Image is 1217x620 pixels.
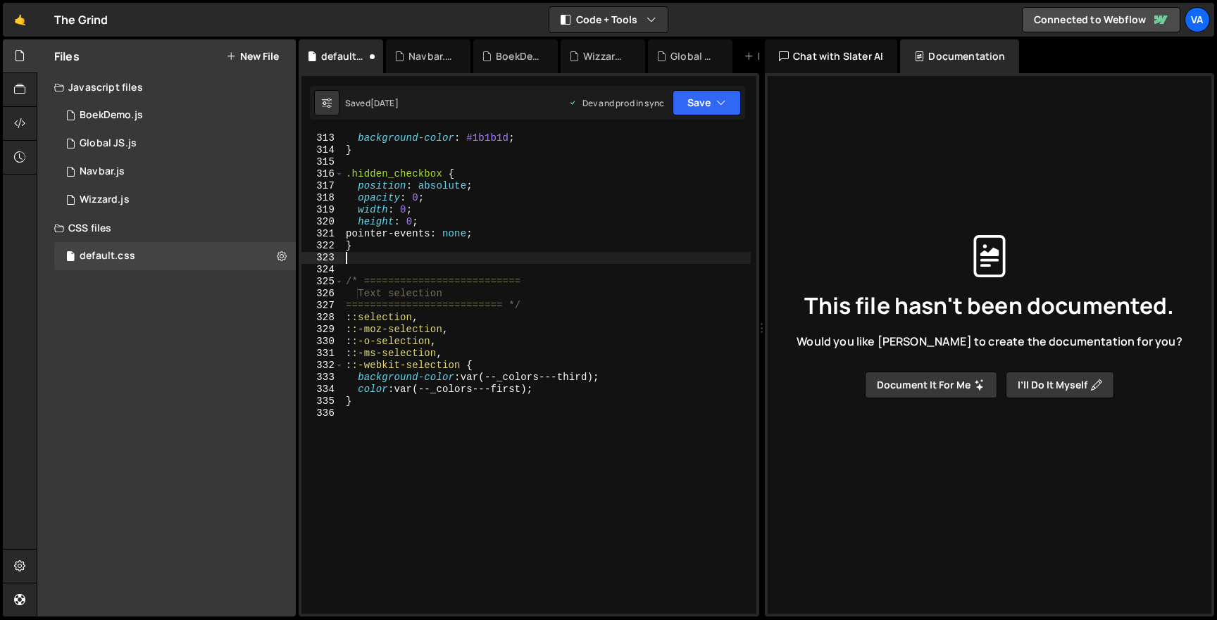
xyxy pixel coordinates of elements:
div: Dev and prod in sync [568,97,664,109]
button: Save [673,90,741,115]
a: 🤙 [3,3,37,37]
div: 336 [301,407,344,419]
div: [DATE] [370,97,399,109]
div: Javascript files [37,73,296,101]
div: 333 [301,372,344,384]
div: Wizzard.js [583,49,628,63]
div: 17048/46890.js [54,129,296,158]
button: New File [226,51,279,62]
div: New File [744,49,803,63]
div: 321 [301,228,344,240]
div: BoekDemo.js [80,109,143,122]
div: Documentation [900,39,1019,73]
div: 329 [301,324,344,336]
div: 17048/46901.js [54,101,296,129]
span: Would you like [PERSON_NAME] to create the documentation for you? [797,334,1182,349]
button: Code + Tools [549,7,668,32]
div: 314 [301,144,344,156]
div: 322 [301,240,344,252]
div: CSS files [37,214,296,242]
div: 327 [301,300,344,312]
button: Document it for me [865,372,997,398]
div: 332 [301,360,344,372]
div: The Grind [54,11,108,28]
div: 316 [301,168,344,180]
div: 320 [301,216,344,228]
a: Va [1185,7,1210,32]
div: 335 [301,396,344,407]
div: 330 [301,336,344,348]
div: 17048/48298.css [54,242,296,270]
div: 326 [301,288,344,300]
div: default.css [80,250,135,262]
div: default.css [321,49,366,63]
div: Navbar.js [408,49,454,63]
div: 315 [301,156,344,168]
div: 328 [301,312,344,324]
div: Navbar.js [80,165,125,178]
div: 334 [301,384,344,396]
div: 17048/47224.js [54,158,296,186]
div: Global JS.js [80,137,137,150]
div: 313 [301,132,344,144]
div: 317 [301,180,344,192]
div: Saved [345,97,399,109]
div: 318 [301,192,344,204]
div: Global JS.js [670,49,716,63]
div: 319 [301,204,344,216]
div: 324 [301,264,344,276]
h2: Files [54,49,80,64]
a: Connected to Webflow [1022,7,1180,32]
div: Chat with Slater AI [765,39,897,73]
div: 331 [301,348,344,360]
div: 17048/46900.js [54,186,296,214]
div: BoekDemo.js [496,49,541,63]
button: I’ll do it myself [1006,372,1114,398]
span: This file hasn't been documented. [804,294,1174,317]
div: 325 [301,276,344,288]
div: 323 [301,252,344,264]
div: Wizzard.js [80,194,130,206]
